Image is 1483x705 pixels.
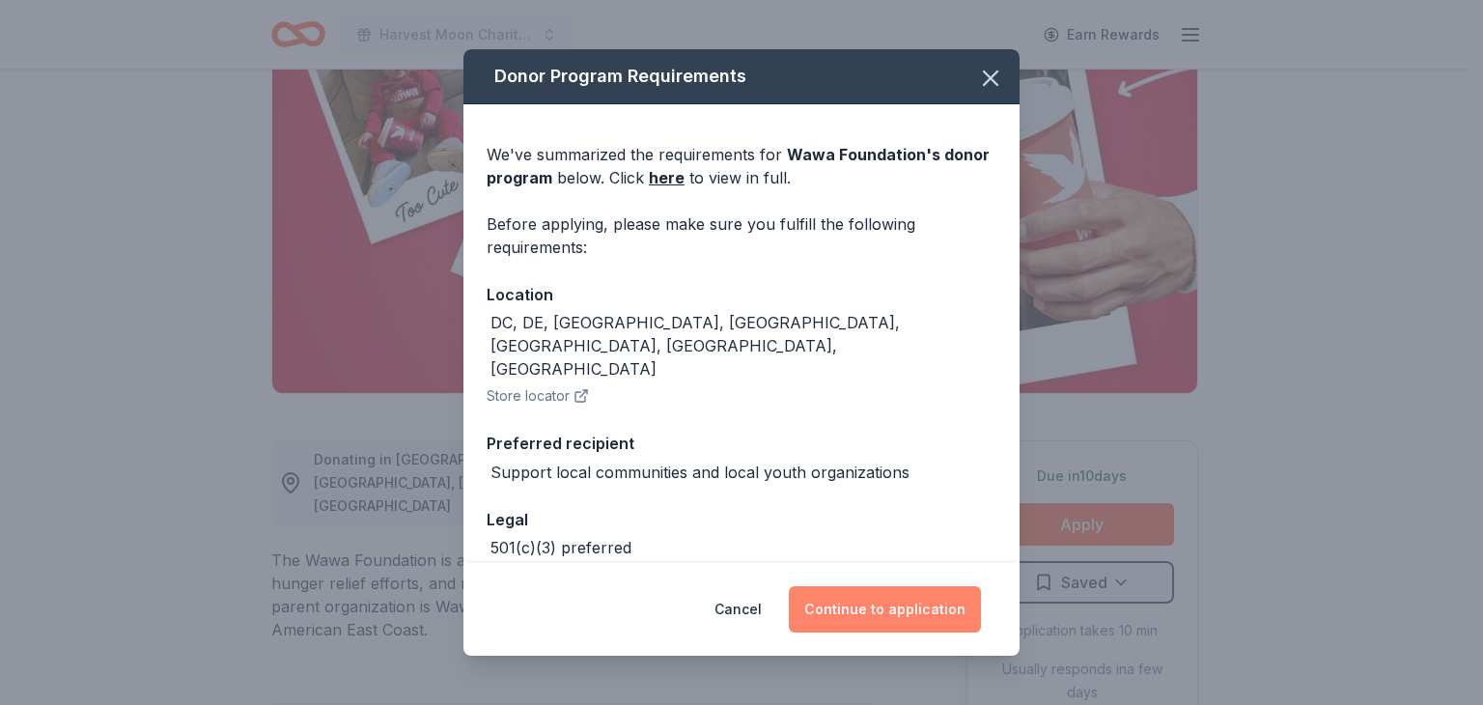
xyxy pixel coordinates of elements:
[714,586,762,633] button: Cancel
[649,166,685,189] a: here
[490,461,909,484] div: Support local communities and local youth organizations
[487,384,589,408] button: Store locator
[490,311,996,381] div: DC, DE, [GEOGRAPHIC_DATA], [GEOGRAPHIC_DATA], [GEOGRAPHIC_DATA], [GEOGRAPHIC_DATA], [GEOGRAPHIC_D...
[487,507,996,532] div: Legal
[487,431,996,456] div: Preferred recipient
[789,586,981,633] button: Continue to application
[463,49,1020,104] div: Donor Program Requirements
[490,536,631,559] div: 501(c)(3) preferred
[487,282,996,307] div: Location
[487,212,996,259] div: Before applying, please make sure you fulfill the following requirements:
[487,143,996,189] div: We've summarized the requirements for below. Click to view in full.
